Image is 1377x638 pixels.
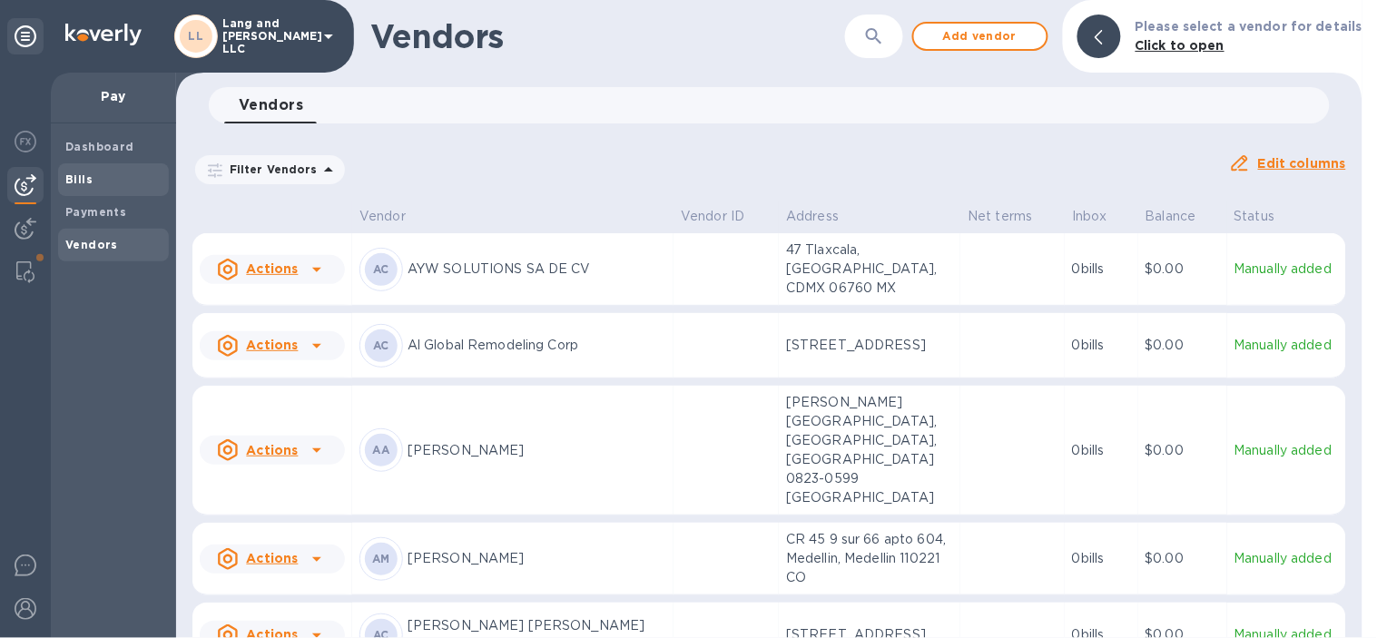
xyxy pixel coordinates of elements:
b: AC [373,339,389,352]
p: Balance [1146,207,1196,226]
p: AYW SOLUTIONS SA DE CV [408,260,666,279]
p: 0 bills [1072,336,1131,355]
b: AA [373,443,390,456]
b: LL [189,29,204,43]
p: [PERSON_NAME] [408,549,666,568]
b: Bills [65,172,93,186]
u: Actions [246,443,298,457]
p: $0.00 [1146,260,1220,279]
h1: Vendors [370,17,845,55]
b: Please select a vendor for details [1136,19,1362,34]
p: Al Global Remodeling Corp [408,336,666,355]
p: Address [786,207,839,226]
img: Logo [65,24,142,45]
p: $0.00 [1146,549,1220,568]
p: 0 bills [1072,441,1131,460]
p: CR 45 9 sur 66 apto 604, Medellin, Medellin 110221 CO [786,530,953,587]
p: $0.00 [1146,441,1220,460]
div: Unpin categories [7,18,44,54]
b: Dashboard [65,140,134,153]
p: 0 bills [1072,260,1131,279]
span: Balance [1146,207,1220,226]
button: Add vendor [912,22,1048,51]
p: [STREET_ADDRESS] [786,336,953,355]
p: Manually added [1234,549,1339,568]
u: Actions [246,261,298,276]
p: Lang and [PERSON_NAME] LLC [222,17,313,55]
p: [PERSON_NAME] [408,441,666,460]
p: Inbox [1072,207,1107,226]
p: 47 Tlaxcala, [GEOGRAPHIC_DATA], CDMX 06760 MX [786,240,953,298]
p: Manually added [1234,260,1339,279]
p: [PERSON_NAME][GEOGRAPHIC_DATA], [GEOGRAPHIC_DATA], [GEOGRAPHIC_DATA] 0823-0599 [GEOGRAPHIC_DATA] [786,393,953,507]
span: Vendor [359,207,429,226]
b: AM [372,552,390,565]
span: Net terms [968,207,1056,226]
u: Edit columns [1258,156,1346,171]
b: Payments [65,205,126,219]
b: AC [373,262,389,276]
b: Click to open [1136,38,1225,53]
p: $0.00 [1146,336,1220,355]
p: Manually added [1234,441,1339,460]
span: Add vendor [929,25,1032,47]
span: Address [786,207,862,226]
u: Actions [246,551,298,565]
p: Pay [65,87,162,105]
p: Vendor ID [681,207,744,226]
p: Status [1234,207,1275,226]
span: Inbox [1072,207,1131,226]
p: Manually added [1234,336,1339,355]
u: Actions [246,338,298,352]
p: Net terms [968,207,1032,226]
p: 0 bills [1072,549,1131,568]
p: Vendor [359,207,406,226]
span: Vendors [239,93,303,118]
span: Vendor ID [681,207,768,226]
img: Foreign exchange [15,131,36,152]
b: Vendors [65,238,118,251]
p: Filter Vendors [222,162,318,177]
